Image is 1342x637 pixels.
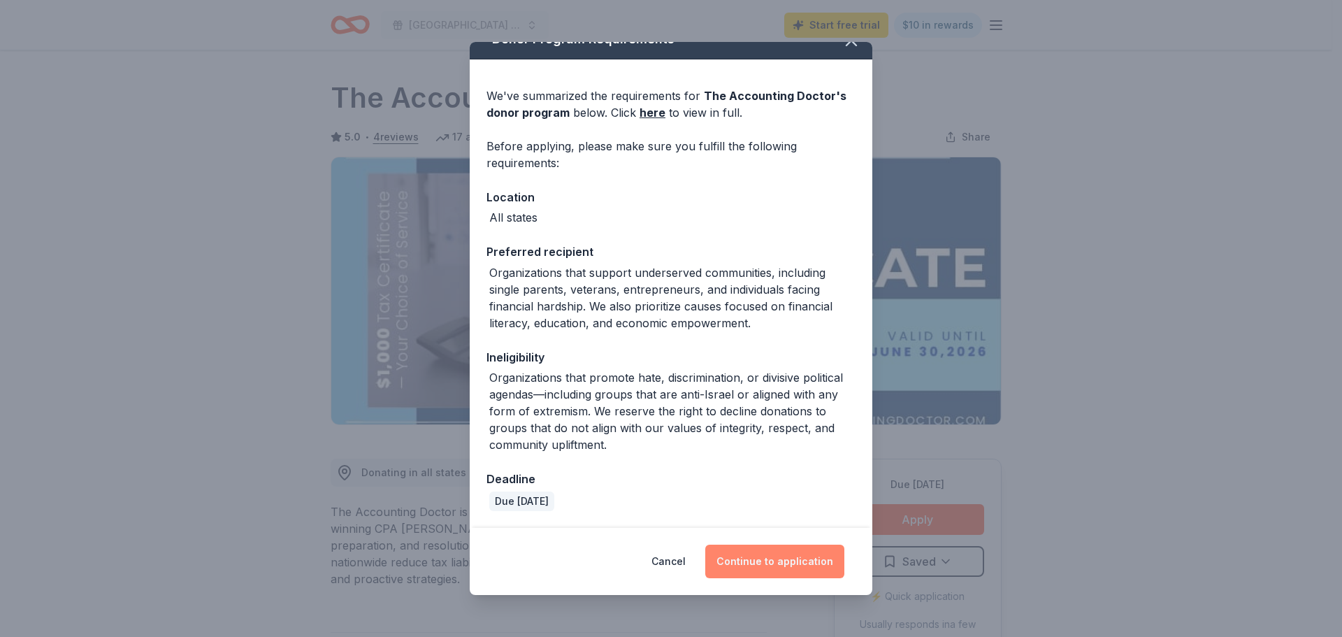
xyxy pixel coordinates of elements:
[486,138,856,171] div: Before applying, please make sure you fulfill the following requirements:
[489,209,537,226] div: All states
[486,243,856,261] div: Preferred recipient
[486,87,856,121] div: We've summarized the requirements for below. Click to view in full.
[486,348,856,366] div: Ineligibility
[489,492,554,511] div: Due [DATE]
[705,545,844,578] button: Continue to application
[489,369,856,453] div: Organizations that promote hate, discrimination, or divisive political agendas—including groups t...
[486,470,856,488] div: Deadline
[651,545,686,578] button: Cancel
[489,264,856,331] div: Organizations that support underserved communities, including single parents, veterans, entrepren...
[640,104,665,121] a: here
[486,188,856,206] div: Location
